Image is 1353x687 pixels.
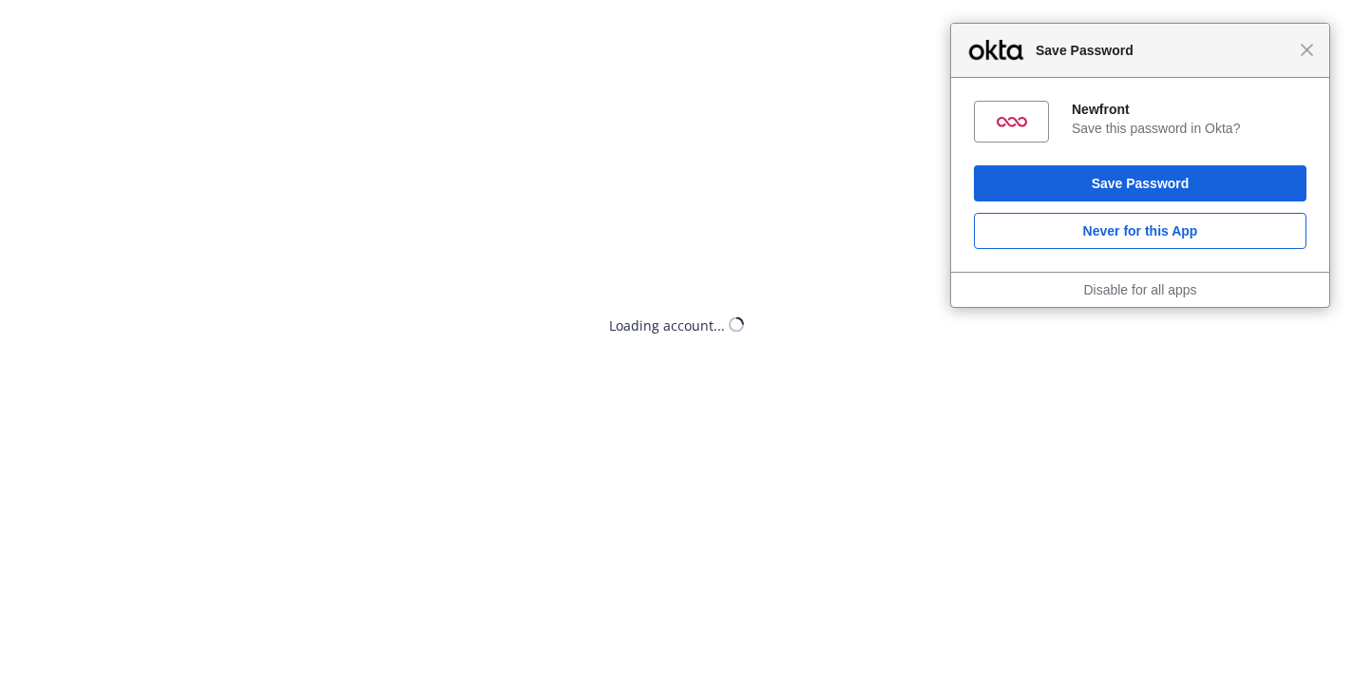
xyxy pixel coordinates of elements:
a: Disable for all apps [1083,282,1196,297]
button: Never for this App [974,213,1306,249]
span: Save Password [1026,39,1300,62]
div: Save this password in Okta? [1072,120,1306,137]
div: Newfront [1072,101,1306,118]
img: 9qr+3JAAAABklEQVQDAAYfn1AZwRfeAAAAAElFTkSuQmCC [997,106,1027,137]
div: Loading account... [609,315,725,334]
span: Close [1300,43,1314,57]
button: Save Password [974,165,1306,201]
